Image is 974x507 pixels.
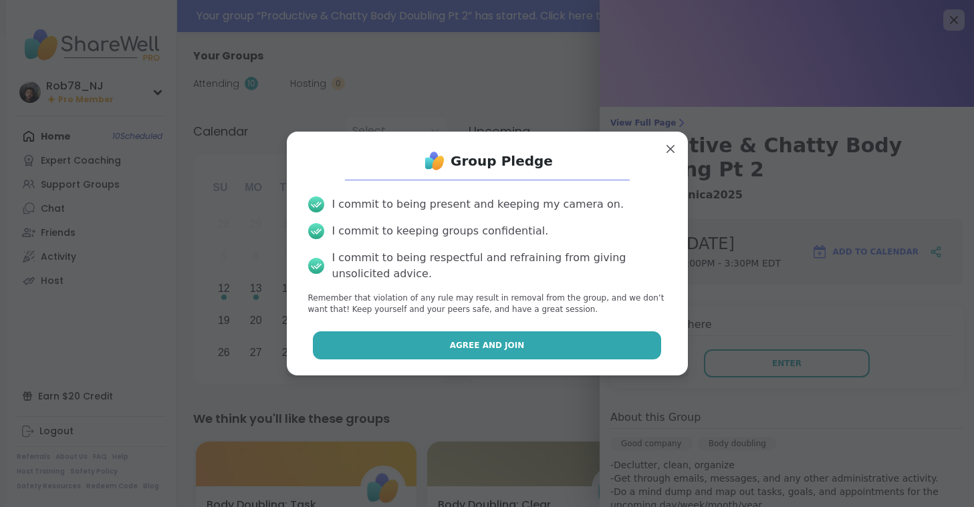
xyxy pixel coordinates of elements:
div: I commit to being respectful and refraining from giving unsolicited advice. [332,250,666,282]
div: I commit to being present and keeping my camera on. [332,196,624,212]
h1: Group Pledge [451,152,553,170]
img: ShareWell Logo [421,148,448,174]
p: Remember that violation of any rule may result in removal from the group, and we don’t want that!... [308,293,666,315]
div: I commit to keeping groups confidential. [332,223,549,239]
span: Agree and Join [450,339,525,351]
button: Agree and Join [313,331,661,359]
